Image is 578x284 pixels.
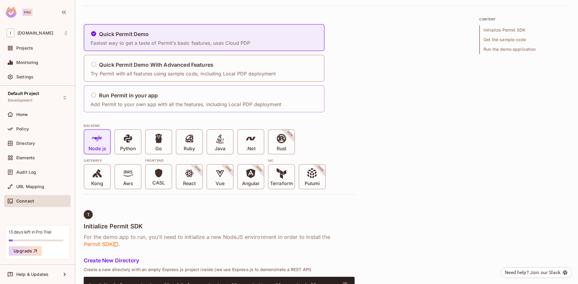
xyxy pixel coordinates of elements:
h4: Initialize Permit SDK [84,223,355,230]
p: .Net [246,146,255,152]
p: Fastest way to get a taste of Permit’s basic features, uses Cloud PDP [91,40,250,46]
button: Upgrade [9,246,42,256]
p: content [479,17,570,22]
span: Audit Log [16,170,36,175]
img: SReyMgAAAABJRU5ErkJggg== [6,7,17,18]
span: 1 [87,212,89,217]
p: Pulumi [305,181,320,187]
div: Pro [23,9,33,16]
div: Gateways [84,158,141,163]
p: Go [155,146,162,152]
span: Workspace: invent.sg [17,31,53,35]
p: Rust [277,146,286,152]
span: Permit SDK [84,241,119,248]
p: Node js [89,146,106,152]
span: SOON [217,157,240,181]
span: Monitoring [16,60,39,65]
p: Ruby [184,146,195,152]
span: Policy [16,127,29,131]
span: Default Project [8,91,39,96]
p: Try Permit with all features using sample code, including Local PDP deployment [91,70,276,77]
span: Directory [16,141,35,146]
div: BACKEND [84,123,355,128]
div: IAC [268,158,326,163]
p: Aws [123,181,132,187]
p: Terraform [270,181,293,187]
span: Get the sample code [479,35,570,44]
p: Add Permit to your own app with all the features, including Local PDP deployment [91,101,281,108]
div: 13 days left in Pro Trial [9,229,51,235]
p: Vue [216,181,224,187]
p: Kong [91,181,103,187]
span: Run the demo application [479,44,570,54]
span: Settings [16,75,33,79]
span: Initialize Permit SDK [479,25,570,35]
h5: Run Permit in your app [99,93,158,99]
span: Development [8,98,32,103]
span: SOON [278,122,302,146]
span: I [7,29,14,37]
span: SOON [247,157,271,181]
span: SOON [186,157,210,181]
span: Elements [16,155,35,160]
span: Home [16,112,28,117]
span: Help & Updates [16,272,48,277]
p: Create a new directory with an empty Express.js project inside (we use Express.js to demonstrate ... [84,267,355,272]
h5: Quick Permit Demo With Advanced Features [99,62,213,68]
h5: Quick Permit Demo [99,31,149,37]
p: Python [120,146,136,152]
h6: For the demo app to run, you’ll need to initialize a new NodeJS environment in order to install t... [84,234,355,248]
span: SOON [309,157,332,181]
h5: Create New Directory [84,258,355,264]
div: Need help? Join our Slack [505,269,561,276]
p: React [183,181,196,187]
div: Frontend [145,158,264,163]
p: Java [215,146,225,152]
span: URL Mapping [16,184,44,189]
span: Connect [16,199,34,203]
p: Angular [242,181,260,187]
p: CASL [152,180,165,186]
span: Projects [16,46,33,50]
